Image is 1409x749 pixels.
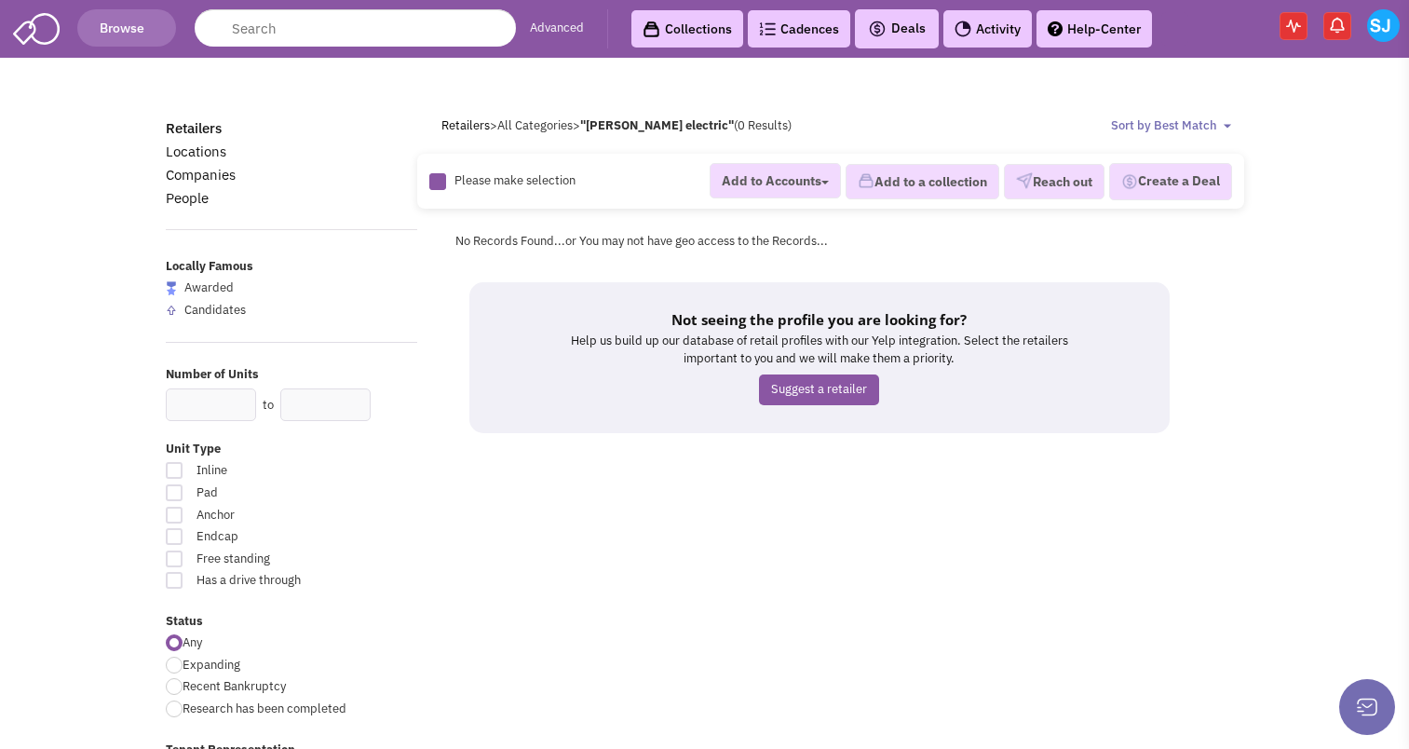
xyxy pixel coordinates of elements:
img: icon-collection-lavender-black.svg [643,20,660,38]
span: Any [183,634,202,650]
span: > [573,117,580,133]
span: Free standing [184,551,340,568]
span: Please make selection [454,173,576,189]
a: Locations [166,143,226,160]
button: Deals [862,17,931,41]
button: Create a Deal [1109,163,1232,200]
img: icon-collection-lavender.png [858,172,874,189]
img: Activity.png [955,20,971,37]
input: Search [195,9,516,47]
span: > [490,117,497,133]
a: Companies [166,166,236,184]
a: Retailers [441,117,490,133]
span: Candidates [184,302,246,318]
p: Help us build up our database of retail profiles with our Yelp integration. Select the retailers ... [562,333,1077,367]
span: Pad [184,484,340,502]
a: Cadences [748,10,850,48]
img: Deal-Dollar.png [1121,171,1138,192]
label: to [263,397,274,415]
span: Awarded [184,279,234,295]
span: Recent Bankruptcy [183,678,286,694]
b: "[PERSON_NAME] electric" [580,117,734,133]
img: Rectangle.png [429,173,446,190]
a: Activity [943,10,1032,48]
span: All Categories (0 Results) [497,117,792,133]
a: People [166,189,209,207]
img: Cadences_logo.png [759,22,776,35]
span: Endcap [184,528,340,546]
img: icon-deals.svg [868,18,887,40]
a: Advanced [530,20,584,37]
span: No Records Found...or You may not have geo access to the Records... [455,233,828,249]
a: Collections [631,10,743,48]
label: Unit Type [166,441,417,458]
img: locallyfamous-upvote.png [166,305,177,316]
img: SmartAdmin [13,9,60,45]
img: locallyfamous-largeicon.png [166,281,177,295]
span: Research has been completed [183,701,346,716]
label: Locally Famous [166,258,417,276]
button: Browse [77,9,176,47]
button: Add to Accounts [710,163,841,198]
a: Retailers [166,119,222,137]
span: Deals [868,20,926,36]
h5: Not seeing the profile you are looking for? [562,310,1077,329]
div: Search Nearby [369,391,393,415]
button: Add to a collection [846,164,999,199]
span: Browse [100,20,153,36]
label: Status [166,613,417,631]
button: Reach out [1004,164,1104,199]
span: Has a drive through [184,572,340,590]
span: Anchor [184,507,340,524]
a: Help-Center [1036,10,1152,48]
img: help.png [1048,21,1063,36]
span: Inline [184,462,340,480]
a: Suggest a retailer [759,374,879,405]
img: Sarah Jones [1367,9,1400,42]
label: Number of Units [166,366,417,384]
img: VectorPaper_Plane.png [1016,172,1033,189]
span: Expanding [183,657,240,673]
